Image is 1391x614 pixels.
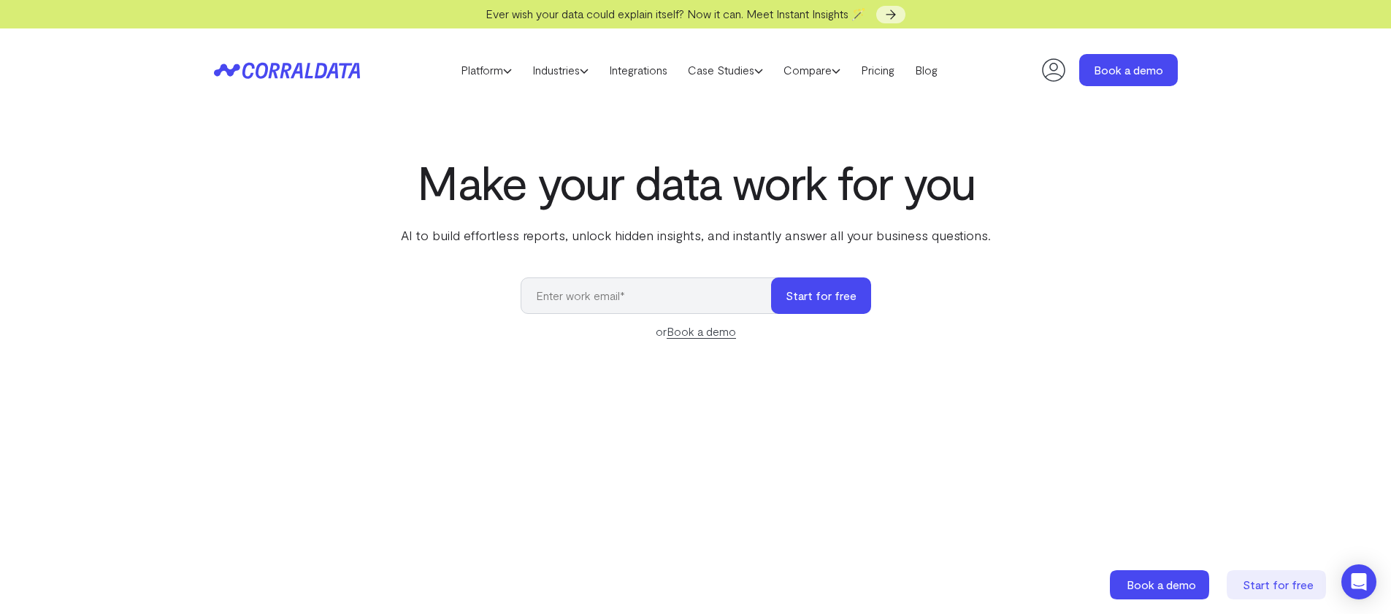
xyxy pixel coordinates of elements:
a: Compare [773,59,851,81]
p: AI to build effortless reports, unlock hidden insights, and instantly answer all your business qu... [398,226,994,245]
a: Case Studies [678,59,773,81]
a: Book a demo [1110,570,1212,599]
span: Start for free [1243,577,1314,591]
button: Start for free [771,277,871,314]
div: or [521,323,871,340]
span: Ever wish your data could explain itself? Now it can. Meet Instant Insights 🪄 [486,7,866,20]
div: Open Intercom Messenger [1341,564,1376,599]
a: Start for free [1227,570,1329,599]
span: Book a demo [1127,577,1196,591]
input: Enter work email* [521,277,786,314]
a: Book a demo [1079,54,1178,86]
h1: Make your data work for you [398,156,994,208]
a: Industries [522,59,599,81]
a: Book a demo [667,324,736,339]
a: Pricing [851,59,905,81]
a: Blog [905,59,948,81]
a: Integrations [599,59,678,81]
a: Platform [451,59,522,81]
